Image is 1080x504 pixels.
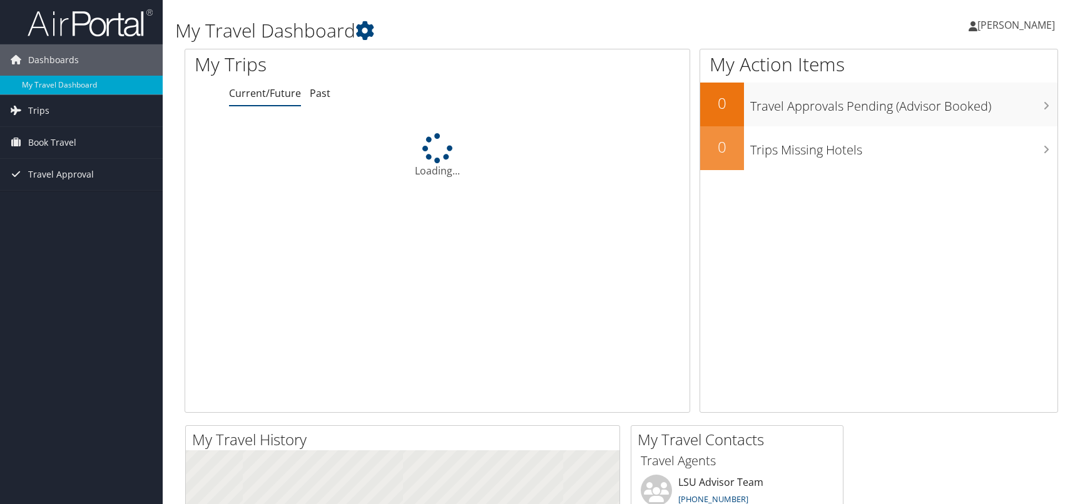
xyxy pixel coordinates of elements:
a: 0Trips Missing Hotels [700,126,1057,170]
a: [PERSON_NAME] [969,6,1067,44]
h2: My Travel Contacts [638,429,843,450]
a: Current/Future [229,86,301,100]
span: [PERSON_NAME] [977,18,1055,32]
a: Past [310,86,330,100]
h3: Trips Missing Hotels [750,135,1057,159]
span: Travel Approval [28,159,94,190]
a: 0Travel Approvals Pending (Advisor Booked) [700,83,1057,126]
h3: Travel Agents [641,452,833,470]
span: Dashboards [28,44,79,76]
h2: 0 [700,93,744,114]
h2: 0 [700,136,744,158]
span: Book Travel [28,127,76,158]
div: Loading... [185,133,690,178]
h1: My Action Items [700,51,1057,78]
img: airportal-logo.png [28,8,153,38]
h1: My Trips [195,51,470,78]
h3: Travel Approvals Pending (Advisor Booked) [750,91,1057,115]
h1: My Travel Dashboard [175,18,770,44]
span: Trips [28,95,49,126]
h2: My Travel History [192,429,619,450]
